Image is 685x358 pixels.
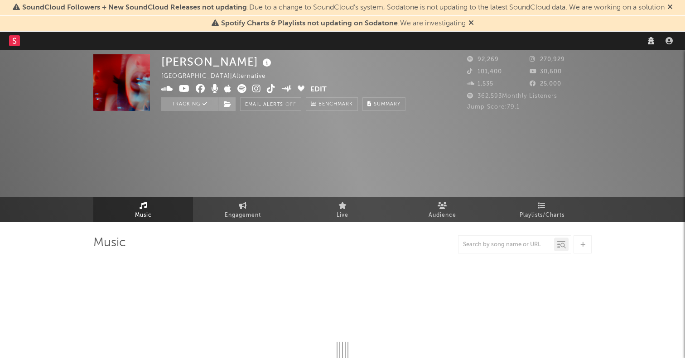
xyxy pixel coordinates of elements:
span: : Due to a change to SoundCloud's system, Sodatone is not updating to the latest SoundCloud data.... [22,4,665,11]
span: 101,400 [467,69,502,75]
button: Edit [310,84,327,95]
span: Spotify Charts & Playlists not updating on Sodatone [221,20,398,27]
span: Dismiss [667,4,673,11]
button: Summary [362,97,405,111]
span: Summary [374,102,400,107]
a: Live [293,197,392,222]
span: 1,535 [467,81,493,87]
button: Email AlertsOff [240,97,301,111]
span: 362,593 Monthly Listeners [467,93,557,99]
span: : We are investigating [221,20,466,27]
span: 25,000 [530,81,561,87]
span: Live [337,210,348,221]
span: Benchmark [318,99,353,110]
span: Jump Score: 79.1 [467,104,520,110]
span: Audience [429,210,456,221]
a: Music [93,197,193,222]
div: [PERSON_NAME] [161,54,274,69]
span: 92,269 [467,57,499,62]
span: 270,929 [530,57,565,62]
em: Off [285,102,296,107]
span: Music [135,210,152,221]
a: Benchmark [306,97,358,111]
input: Search by song name or URL [458,241,554,248]
span: 30,600 [530,69,562,75]
button: Tracking [161,97,218,111]
span: Playlists/Charts [520,210,564,221]
a: Audience [392,197,492,222]
div: [GEOGRAPHIC_DATA] | Alternative [161,71,276,82]
a: Engagement [193,197,293,222]
span: SoundCloud Followers + New SoundCloud Releases not updating [22,4,247,11]
span: Engagement [225,210,261,221]
a: Playlists/Charts [492,197,592,222]
span: Dismiss [468,20,474,27]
